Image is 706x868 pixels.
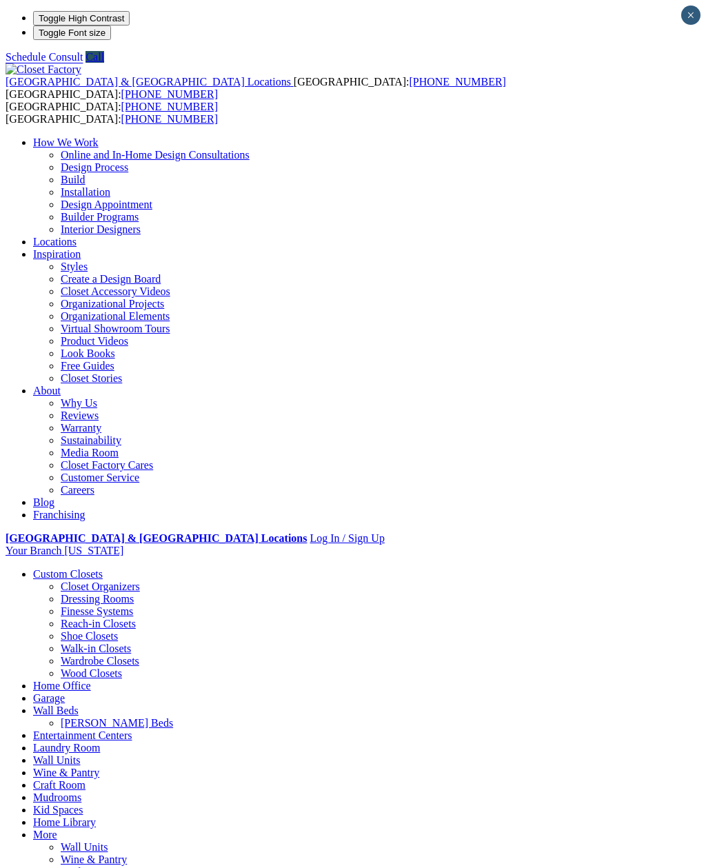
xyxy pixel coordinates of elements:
[61,581,140,592] a: Closet Organizers
[39,13,124,23] span: Toggle High Contrast
[6,76,291,88] span: [GEOGRAPHIC_DATA] & [GEOGRAPHIC_DATA] Locations
[6,76,294,88] a: [GEOGRAPHIC_DATA] & [GEOGRAPHIC_DATA] Locations
[61,199,152,210] a: Design Appointment
[61,298,164,310] a: Organizational Projects
[121,88,218,100] a: [PHONE_NUMBER]
[61,211,139,223] a: Builder Programs
[33,804,83,816] a: Kid Spaces
[61,643,131,654] a: Walk-in Closets
[409,76,505,88] a: [PHONE_NUMBER]
[33,742,100,754] a: Laundry Room
[39,28,105,38] span: Toggle Font size
[6,545,123,556] a: Your Branch [US_STATE]
[33,692,65,704] a: Garage
[33,816,96,828] a: Home Library
[61,149,250,161] a: Online and In-Home Design Consultations
[61,335,128,347] a: Product Videos
[61,717,173,729] a: [PERSON_NAME] Beds
[33,137,99,148] a: How We Work
[61,472,139,483] a: Customer Service
[61,484,94,496] a: Careers
[61,397,97,409] a: Why Us
[6,532,307,544] a: [GEOGRAPHIC_DATA] & [GEOGRAPHIC_DATA] Locations
[33,568,103,580] a: Custom Closets
[6,101,218,125] span: [GEOGRAPHIC_DATA]: [GEOGRAPHIC_DATA]:
[33,385,61,396] a: About
[681,6,700,25] button: Close
[33,236,77,248] a: Locations
[61,410,99,421] a: Reviews
[61,655,139,667] a: Wardrobe Closets
[61,323,170,334] a: Virtual Showroom Tours
[61,174,85,185] a: Build
[85,51,104,63] a: Call
[6,545,61,556] span: Your Branch
[33,705,79,716] a: Wall Beds
[33,791,81,803] a: Mudrooms
[33,509,85,521] a: Franchising
[61,854,127,865] a: Wine & Pantry
[61,422,101,434] a: Warranty
[61,186,110,198] a: Installation
[61,434,121,446] a: Sustainability
[61,593,134,605] a: Dressing Rooms
[121,113,218,125] a: [PHONE_NUMBER]
[33,11,130,26] button: Toggle High Contrast
[61,605,133,617] a: Finesse Systems
[61,161,128,173] a: Design Process
[61,261,88,272] a: Styles
[6,63,81,76] img: Closet Factory
[61,447,119,458] a: Media Room
[310,532,384,544] a: Log In / Sign Up
[61,273,161,285] a: Create a Design Board
[61,310,170,322] a: Organizational Elements
[61,618,136,629] a: Reach-in Closets
[33,829,57,840] a: More menu text will display only on big screen
[61,841,108,853] a: Wall Units
[61,667,122,679] a: Wood Closets
[33,26,111,40] button: Toggle Font size
[61,360,114,372] a: Free Guides
[61,285,170,297] a: Closet Accessory Videos
[33,754,80,766] a: Wall Units
[61,372,122,384] a: Closet Stories
[61,459,153,471] a: Closet Factory Cares
[61,223,141,235] a: Interior Designers
[33,767,99,778] a: Wine & Pantry
[6,51,83,63] a: Schedule Consult
[121,101,218,112] a: [PHONE_NUMBER]
[33,779,85,791] a: Craft Room
[33,680,91,692] a: Home Office
[33,496,54,508] a: Blog
[6,76,506,100] span: [GEOGRAPHIC_DATA]: [GEOGRAPHIC_DATA]:
[61,630,118,642] a: Shoe Closets
[61,347,115,359] a: Look Books
[64,545,123,556] span: [US_STATE]
[33,729,132,741] a: Entertainment Centers
[33,248,81,260] a: Inspiration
